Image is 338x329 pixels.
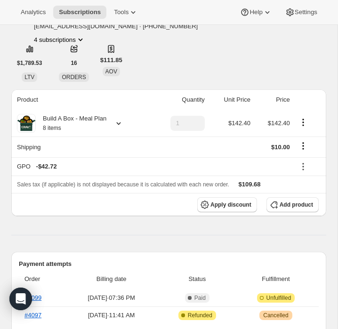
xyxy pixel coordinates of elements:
button: Help [234,6,277,19]
span: Fulfillment [239,274,313,284]
th: Quantity [151,89,208,110]
th: Order [19,269,64,289]
button: Product actions [296,117,311,128]
span: Add product [280,201,313,209]
th: Unit Price [208,89,253,110]
span: Analytics [21,8,46,16]
span: $109.68 [239,181,261,188]
small: 8 items [43,125,61,131]
span: 16 [71,59,77,67]
span: $10.00 [271,144,290,151]
button: Shipping actions [296,141,311,151]
span: Status [161,274,233,284]
span: Sales tax (if applicable) is not displayed because it is calculated with each new order. [17,181,229,188]
button: $1,789.53 [11,56,48,71]
span: AOV [105,68,117,75]
button: Settings [280,6,323,19]
button: Product actions [34,35,85,44]
div: Open Intercom Messenger [9,288,32,310]
th: Shipping [11,136,151,157]
span: Paid [194,294,206,302]
img: product img [17,114,36,133]
span: Subscriptions [59,8,101,16]
span: Refunded [188,312,212,319]
span: ORDERS [62,74,86,80]
div: Build A Box - Meal Plan [36,114,106,133]
span: [DATE] · 11:41 AM [67,311,156,320]
button: Tools [108,6,144,19]
th: Product [11,89,151,110]
button: Subscriptions [53,6,106,19]
span: Help [249,8,262,16]
div: GPO [17,162,290,171]
span: Settings [295,8,317,16]
span: $142.40 [228,120,250,127]
span: $111.85 [100,56,122,65]
span: [DATE] · 07:36 PM [67,293,156,303]
span: [EMAIL_ADDRESS][DOMAIN_NAME] · [PHONE_NUMBER] [34,22,206,31]
span: Apply discount [210,201,251,209]
span: - $42.72 [36,162,57,171]
span: Billing date [67,274,156,284]
span: Unfulfilled [266,294,291,302]
span: LTV [24,74,34,80]
button: Analytics [15,6,51,19]
button: Apply discount [197,197,257,212]
a: #4099 [24,294,41,301]
span: Cancelled [263,312,288,319]
a: #4097 [24,312,41,319]
span: Tools [114,8,129,16]
button: Add product [266,197,319,212]
span: $142.40 [268,120,290,127]
th: Price [253,89,293,110]
button: 16 [65,56,82,71]
span: $1,789.53 [17,59,42,67]
h2: Payment attempts [19,259,319,269]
